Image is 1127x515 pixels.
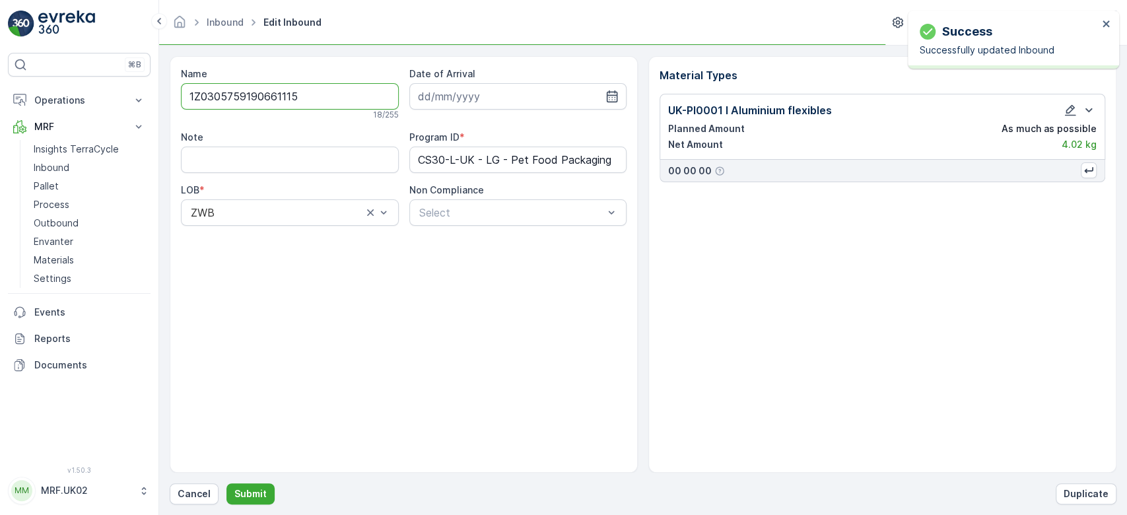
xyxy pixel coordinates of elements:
[1056,483,1116,504] button: Duplicate
[28,158,151,177] a: Inbound
[668,164,712,178] p: 00 00 00
[373,110,399,120] p: 18 / 255
[409,68,475,79] label: Date of Arrival
[8,352,151,378] a: Documents
[8,477,151,504] button: MMMRF.UK02
[28,195,151,214] a: Process
[28,177,151,195] a: Pallet
[38,11,95,37] img: logo_light-DOdMpM7g.png
[1002,122,1097,135] p: As much as possible
[170,483,219,504] button: Cancel
[11,480,32,501] div: MM
[34,332,145,345] p: Reports
[34,198,69,211] p: Process
[8,87,151,114] button: Operations
[714,166,725,176] div: Help Tooltip Icon
[8,326,151,352] a: Reports
[34,235,73,248] p: Envanter
[409,184,484,195] label: Non Compliance
[181,68,207,79] label: Name
[226,483,275,504] button: Submit
[920,44,1098,57] p: Successfully updated Inbound
[178,487,211,500] p: Cancel
[181,184,199,195] label: LOB
[8,114,151,140] button: MRF
[419,205,604,221] p: Select
[34,217,79,230] p: Outbound
[409,131,460,143] label: Program ID
[41,484,132,497] p: MRF.UK02
[181,131,203,143] label: Note
[34,180,59,193] p: Pallet
[34,120,124,133] p: MRF
[1062,138,1097,151] p: 4.02 kg
[668,138,723,151] p: Net Amount
[34,359,145,372] p: Documents
[660,67,1105,83] p: Material Types
[8,466,151,474] span: v 1.50.3
[8,299,151,326] a: Events
[207,17,244,28] a: Inbound
[668,122,745,135] p: Planned Amount
[28,140,151,158] a: Insights TerraCycle
[28,251,151,269] a: Materials
[34,94,124,107] p: Operations
[8,11,34,37] img: logo
[28,269,151,288] a: Settings
[34,161,69,174] p: Inbound
[234,487,267,500] p: Submit
[668,102,832,118] p: UK-PI0001 I Aluminium flexibles
[28,232,151,251] a: Envanter
[1064,487,1109,500] p: Duplicate
[1102,18,1111,31] button: close
[34,272,71,285] p: Settings
[128,59,141,70] p: ⌘B
[34,143,119,156] p: Insights TerraCycle
[261,16,324,29] span: Edit Inbound
[409,83,627,110] input: dd/mm/yyyy
[34,306,145,319] p: Events
[172,20,187,31] a: Homepage
[942,22,992,41] p: Success
[34,254,74,267] p: Materials
[28,214,151,232] a: Outbound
